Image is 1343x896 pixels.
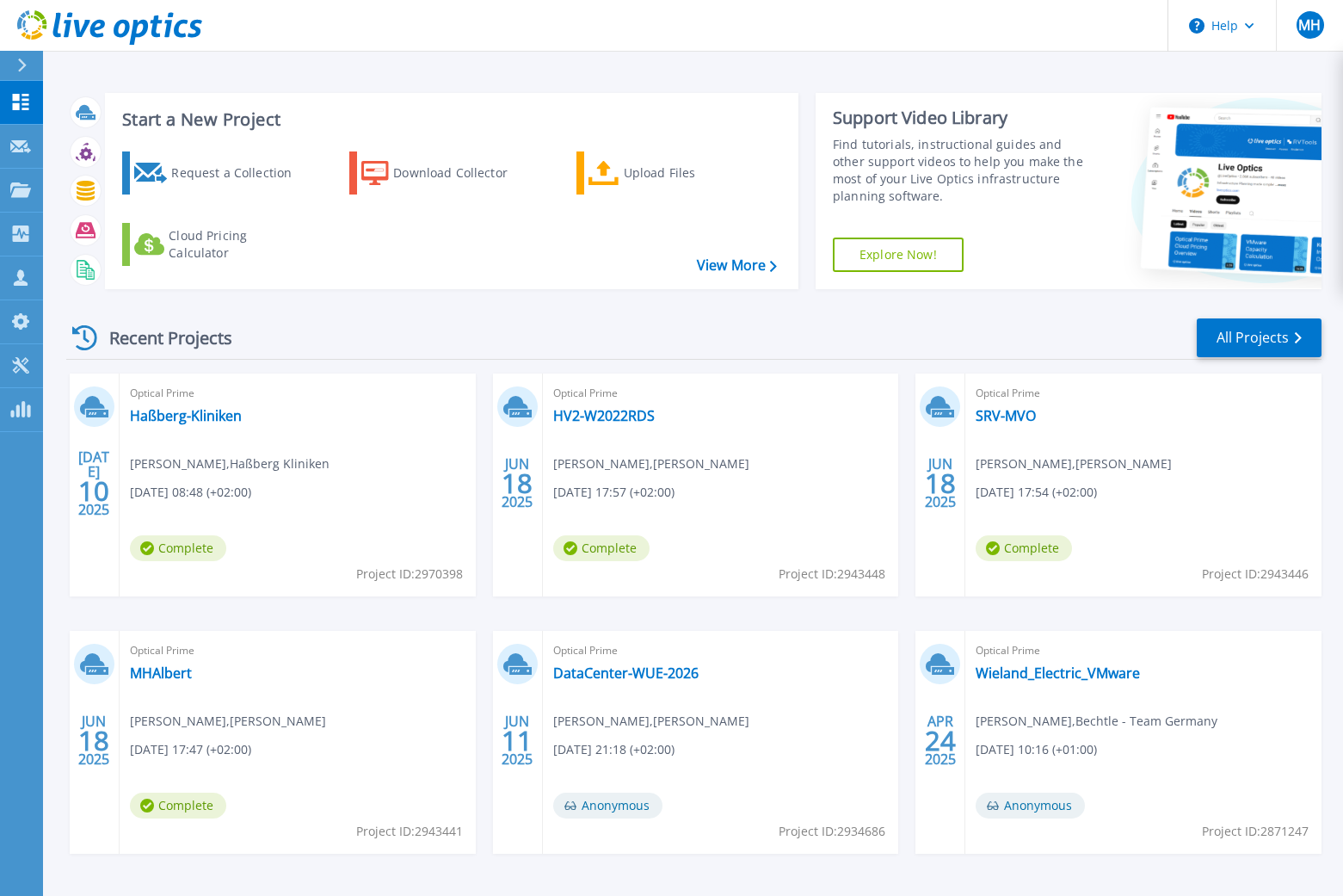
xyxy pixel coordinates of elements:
[502,733,533,748] span: 11
[130,712,326,731] span: [PERSON_NAME] , [PERSON_NAME]
[976,664,1140,682] a: Wieland_Electric_VMware
[924,452,957,515] div: JUN 2025
[779,565,885,584] span: Project ID: 2943448
[1197,318,1321,357] a: All Projects
[553,535,650,561] span: Complete
[171,156,309,190] div: Request a Collection
[77,452,110,515] div: [DATE] 2025
[576,151,768,195] a: Upload Files
[553,664,699,682] a: DataCenter-WUE-2026
[553,483,675,502] span: [DATE] 17:57 (+02:00)
[976,712,1217,731] span: [PERSON_NAME] , Bechtle - Team Germany
[779,822,885,841] span: Project ID: 2934686
[393,156,531,190] div: Download Collector
[624,156,761,190] div: Upload Files
[976,793,1085,819] span: Anonymous
[77,709,110,772] div: JUN 2025
[976,483,1097,502] span: [DATE] 17:54 (+02:00)
[553,384,889,403] span: Optical Prime
[122,151,314,195] a: Request a Collection
[130,793,226,819] span: Complete
[976,384,1311,403] span: Optical Prime
[78,484,109,498] span: 10
[501,709,533,772] div: JUN 2025
[553,454,749,473] span: [PERSON_NAME] , [PERSON_NAME]
[976,407,1036,424] a: SRV-MVO
[122,223,314,266] a: Cloud Pricing Calculator
[130,454,330,473] span: [PERSON_NAME] , Haßberg Kliniken
[169,227,306,262] div: Cloud Pricing Calculator
[501,452,533,515] div: JUN 2025
[976,535,1072,561] span: Complete
[130,483,251,502] span: [DATE] 08:48 (+02:00)
[349,151,541,195] a: Download Collector
[553,641,889,660] span: Optical Prime
[924,709,957,772] div: APR 2025
[502,476,533,491] span: 18
[925,733,956,748] span: 24
[78,733,109,748] span: 18
[553,407,655,424] a: HV2-W2022RDS
[553,793,662,819] span: Anonymous
[553,740,675,759] span: [DATE] 21:18 (+02:00)
[66,317,256,359] div: Recent Projects
[130,384,465,403] span: Optical Prime
[1298,18,1321,32] span: MH
[130,740,251,759] span: [DATE] 17:47 (+02:00)
[553,712,749,731] span: [PERSON_NAME] , [PERSON_NAME]
[833,238,964,272] a: Explore Now!
[976,641,1311,660] span: Optical Prime
[976,454,1172,473] span: [PERSON_NAME] , [PERSON_NAME]
[130,407,242,424] a: Haßberg-Kliniken
[130,641,465,660] span: Optical Prime
[976,740,1097,759] span: [DATE] 10:16 (+01:00)
[130,664,192,682] a: MHAlbert
[356,822,463,841] span: Project ID: 2943441
[122,110,776,129] h3: Start a New Project
[130,535,226,561] span: Complete
[925,476,956,491] span: 18
[833,136,1087,205] div: Find tutorials, instructional guides and other support videos to help you make the most of your L...
[1202,822,1309,841] span: Project ID: 2871247
[1202,565,1309,584] span: Project ID: 2943446
[697,257,777,274] a: View More
[833,107,1087,129] div: Support Video Library
[356,565,463,584] span: Project ID: 2970398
